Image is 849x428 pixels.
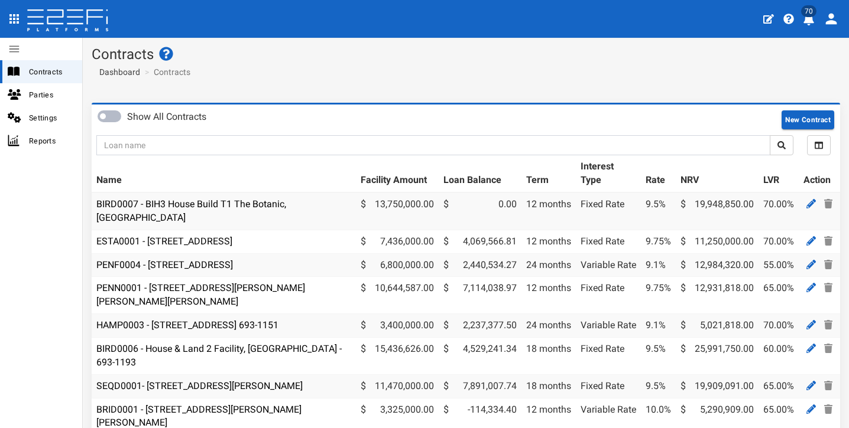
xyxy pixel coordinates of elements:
[641,230,676,253] td: 9.75%
[576,230,641,253] td: Fixed Rate
[676,192,759,230] td: 19,948,850.00
[821,318,835,332] a: Delete Contract
[356,253,439,277] td: 6,800,000.00
[759,192,799,230] td: 70.00%
[521,277,576,314] td: 12 months
[759,155,799,192] th: LVR
[521,374,576,398] td: 18 months
[356,337,439,374] td: 15,436,626.00
[439,314,521,338] td: 2,237,377.50
[356,314,439,338] td: 3,400,000.00
[576,155,641,192] th: Interest Type
[96,135,770,155] input: Loan name
[521,230,576,253] td: 12 months
[127,110,206,124] label: Show All Contracts
[821,234,835,249] a: Delete Contract
[676,374,759,398] td: 19,909,091.00
[676,277,759,314] td: 12,931,818.00
[521,337,576,374] td: 18 months
[576,192,641,230] td: Fixed Rate
[439,374,521,398] td: 7,891,007.74
[821,402,835,417] a: Delete Contract
[521,192,576,230] td: 12 months
[821,197,835,211] a: Delete Contract
[576,337,641,374] td: Fixed Rate
[356,277,439,314] td: 10,644,587.00
[821,257,835,272] a: Delete Contract
[29,88,73,102] span: Parties
[676,337,759,374] td: 25,991,750.00
[92,155,356,192] th: Name
[759,374,799,398] td: 65.00%
[759,314,799,338] td: 70.00%
[356,374,439,398] td: 11,470,000.00
[96,380,303,391] a: SEQD0001- [STREET_ADDRESS][PERSON_NAME]
[576,314,641,338] td: Variable Rate
[439,230,521,253] td: 4,069,566.81
[759,230,799,253] td: 70.00%
[142,66,190,78] li: Contracts
[676,314,759,338] td: 5,021,818.00
[676,253,759,277] td: 12,984,320.00
[641,192,676,230] td: 9.5%
[759,253,799,277] td: 55.00%
[521,314,576,338] td: 24 months
[439,253,521,277] td: 2,440,534.27
[29,65,73,79] span: Contracts
[759,277,799,314] td: 65.00%
[641,277,676,314] td: 9.75%
[96,198,286,223] a: BIRD0007 - BIH3 House Build T1 The Botanic, [GEOGRAPHIC_DATA]
[96,236,232,247] a: ESTA0001 - [STREET_ADDRESS]
[29,134,73,148] span: Reports
[439,192,521,230] td: 0.00
[676,155,759,192] th: NRV
[641,314,676,338] td: 9.1%
[821,378,835,393] a: Delete Contract
[641,337,676,374] td: 9.5%
[821,341,835,356] a: Delete Contract
[521,155,576,192] th: Term
[96,319,278,331] a: HAMP0003 - [STREET_ADDRESS] 693-1151
[96,282,305,307] a: PENN0001 - [STREET_ADDRESS][PERSON_NAME][PERSON_NAME][PERSON_NAME]
[759,337,799,374] td: 60.00%
[799,155,840,192] th: Action
[356,192,439,230] td: 13,750,000.00
[782,110,834,129] button: New Contract
[356,155,439,192] th: Facility Amount
[439,277,521,314] td: 7,114,038.97
[641,253,676,277] td: 9.1%
[641,374,676,398] td: 9.5%
[96,259,233,270] a: PENF0004 - [STREET_ADDRESS]
[576,253,641,277] td: Variable Rate
[821,280,835,295] a: Delete Contract
[576,277,641,314] td: Fixed Rate
[641,155,676,192] th: Rate
[439,337,521,374] td: 4,529,241.34
[29,111,73,125] span: Settings
[356,230,439,253] td: 7,436,000.00
[92,47,840,62] h1: Contracts
[95,66,140,78] a: Dashboard
[576,374,641,398] td: Fixed Rate
[96,343,342,368] a: BIRD0006 - House & Land 2 Facility, [GEOGRAPHIC_DATA] - 693-1193
[521,253,576,277] td: 24 months
[439,155,521,192] th: Loan Balance
[95,67,140,77] span: Dashboard
[676,230,759,253] td: 11,250,000.00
